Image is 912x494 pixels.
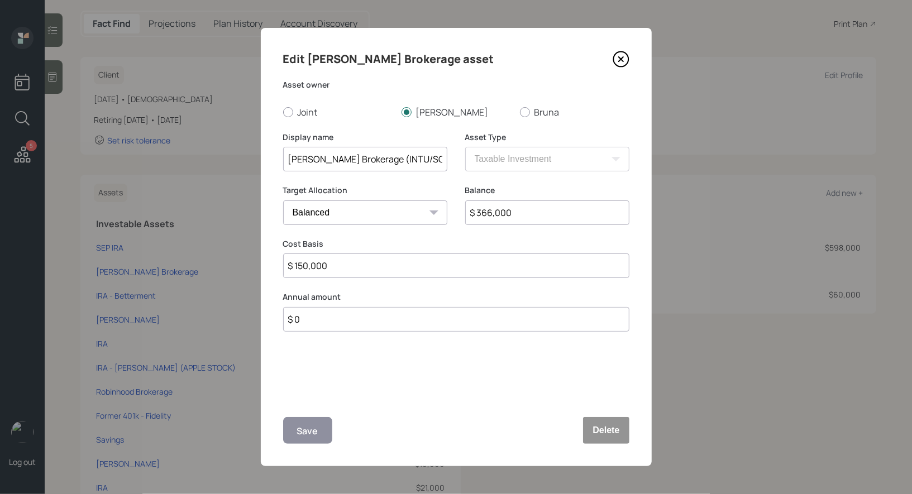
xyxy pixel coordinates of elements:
h4: Edit [PERSON_NAME] Brokerage asset [283,50,494,68]
div: Save [297,424,318,439]
button: Save [283,417,332,444]
label: Cost Basis [283,238,629,250]
label: Annual amount [283,291,629,303]
label: Bruna [520,106,629,118]
label: Balance [465,185,629,196]
button: Delete [583,417,629,444]
label: Joint [283,106,393,118]
label: Asset owner [283,79,629,90]
label: Asset Type [465,132,629,143]
label: Target Allocation [283,185,447,196]
label: Display name [283,132,447,143]
label: [PERSON_NAME] [402,106,511,118]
